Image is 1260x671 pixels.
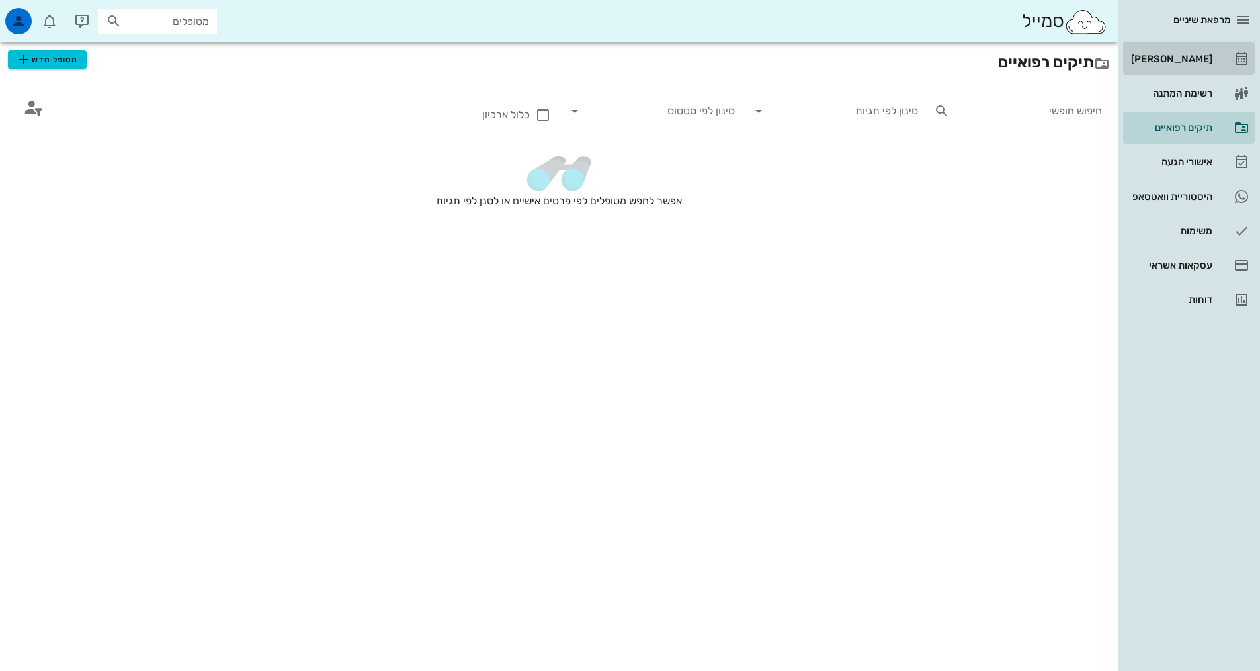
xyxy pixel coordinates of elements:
[1123,181,1255,212] a: היסטוריית וואטסאפ
[39,11,47,19] span: תג
[1128,294,1212,305] div: דוחות
[525,154,592,193] img: telescope.1f74601d.png
[1123,249,1255,281] a: עסקאות אשראי
[8,143,1110,251] div: אפשר לחפש מטופלים לפי פרטים אישיים או לסנן לפי תגיות
[1123,112,1255,144] a: תיקים רפואיים
[567,101,735,122] div: סינון לפי סטטוס
[1128,122,1212,133] div: תיקים רפואיים
[751,101,919,122] div: סינון לפי תגיות
[1173,14,1231,26] span: מרפאת שיניים
[16,52,78,67] span: מטופל חדש
[1128,191,1212,202] div: היסטוריית וואטסאפ
[1128,260,1212,271] div: עסקאות אשראי
[1123,284,1255,316] a: דוחות
[1022,7,1107,36] div: סמייל
[1128,157,1212,167] div: אישורי הגעה
[1123,215,1255,247] a: משימות
[8,50,1110,74] h2: תיקים רפואיים
[1128,226,1212,236] div: משימות
[1128,54,1212,64] div: [PERSON_NAME]
[383,109,530,122] label: כלול ארכיון
[8,50,87,69] button: מטופל חדש
[1123,43,1255,75] a: [PERSON_NAME]
[1128,88,1212,99] div: רשימת המתנה
[1123,77,1255,109] a: רשימת המתנה
[16,90,50,124] button: חיפוש מתקדם
[1064,9,1107,35] img: SmileCloud logo
[1123,146,1255,178] a: אישורי הגעה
